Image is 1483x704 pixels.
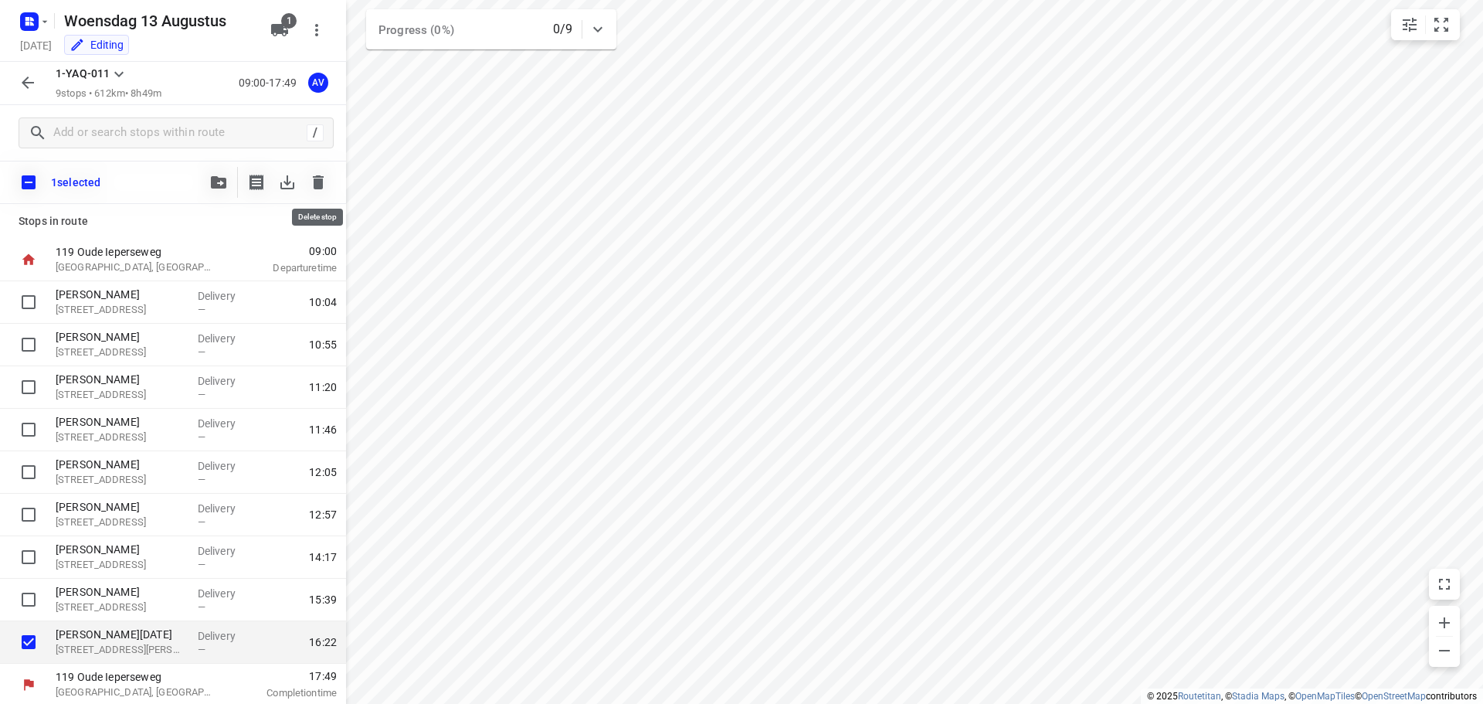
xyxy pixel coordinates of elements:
[307,124,324,141] div: /
[303,67,334,98] button: AV
[1178,691,1221,702] a: Routetitan
[198,516,205,528] span: —
[235,668,337,684] span: 17:49
[13,584,44,615] span: Select
[70,37,124,53] div: You are currently in edit mode.
[309,592,337,607] span: 15:39
[56,387,185,403] p: 20 Rue de la Sarthe, Héron
[19,213,327,230] p: Stops in route
[13,372,44,403] span: Select
[56,430,185,445] p: 131 Rue du Vicinal, Flémalle
[198,628,255,644] p: Delivery
[309,549,337,565] span: 14:17
[1394,9,1425,40] button: Map settings
[241,167,272,198] button: Print shipping label
[198,474,205,485] span: —
[56,302,185,318] p: [STREET_ADDRESS]
[378,23,454,37] span: Progress (0%)
[13,329,44,360] span: Select
[56,600,185,615] p: [STREET_ADDRESS]
[56,372,185,387] p: [PERSON_NAME]
[56,642,185,658] p: 32 Rue Edouard Huys, Merbes-le-Château
[13,457,44,488] span: Select
[198,644,205,655] span: —
[309,507,337,522] span: 12:57
[1362,691,1426,702] a: OpenStreetMap
[56,66,110,82] p: 1-YAQ-011
[56,244,216,260] p: 119 Oude Ieperseweg
[309,294,337,310] span: 10:04
[56,685,216,700] p: [GEOGRAPHIC_DATA], [GEOGRAPHIC_DATA]
[309,379,337,395] span: 11:20
[235,685,337,701] p: Completion time
[309,464,337,480] span: 12:05
[198,373,255,389] p: Delivery
[309,337,337,352] span: 10:55
[1147,691,1477,702] li: © 2025 , © , © © contributors
[56,260,216,275] p: [GEOGRAPHIC_DATA], [GEOGRAPHIC_DATA]
[198,458,255,474] p: Delivery
[14,36,58,54] h5: Project date
[198,304,205,315] span: —
[51,176,100,189] p: 1 selected
[56,515,185,530] p: 43 Route de G'hâstêr, Waimes
[198,416,255,431] p: Delivery
[303,75,334,90] span: Assigned to Axel Verzele
[198,501,255,516] p: Delivery
[264,15,295,46] button: 1
[198,331,255,346] p: Delivery
[235,243,337,259] span: 09:00
[309,422,337,437] span: 11:46
[198,288,255,304] p: Delivery
[13,627,44,658] span: Select
[13,287,44,318] span: Select
[309,634,337,650] span: 16:22
[13,542,44,573] span: Select
[553,20,572,39] p: 0/9
[56,472,185,488] p: 1 Rue Saint-Julien, Liège
[235,260,337,276] p: Departure time
[56,557,185,573] p: 7 Rue d'Ocquier, Somme-Leuze
[198,601,205,613] span: —
[13,414,44,445] span: Select
[366,9,616,49] div: Progress (0%)0/9
[56,87,161,101] p: 9 stops • 612km • 8h49m
[58,9,258,33] h5: Woensdag 13 Augustus
[239,75,303,91] p: 09:00-17:49
[56,499,185,515] p: [PERSON_NAME]
[198,543,255,559] p: Delivery
[56,329,185,345] p: [PERSON_NAME]
[1426,9,1457,40] button: Fit zoom
[56,627,185,642] p: [PERSON_NAME][DATE]
[272,167,303,198] span: Download stops
[198,346,205,358] span: —
[281,13,297,29] span: 1
[56,345,185,360] p: 21 Rue de Suarlée, La Bruyère
[198,431,205,443] span: —
[198,559,205,570] span: —
[56,584,185,600] p: [PERSON_NAME]
[56,542,185,557] p: [PERSON_NAME]
[56,414,185,430] p: [PERSON_NAME]
[308,73,328,93] div: AV
[1295,691,1355,702] a: OpenMapTiles
[53,121,307,145] input: Add or search stops within route
[56,669,216,685] p: 119 Oude Ieperseweg
[13,499,44,530] span: Select
[198,586,255,601] p: Delivery
[56,457,185,472] p: [PERSON_NAME]
[1391,9,1460,40] div: small contained button group
[198,389,205,400] span: —
[56,287,185,302] p: [PERSON_NAME]
[1232,691,1284,702] a: Stadia Maps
